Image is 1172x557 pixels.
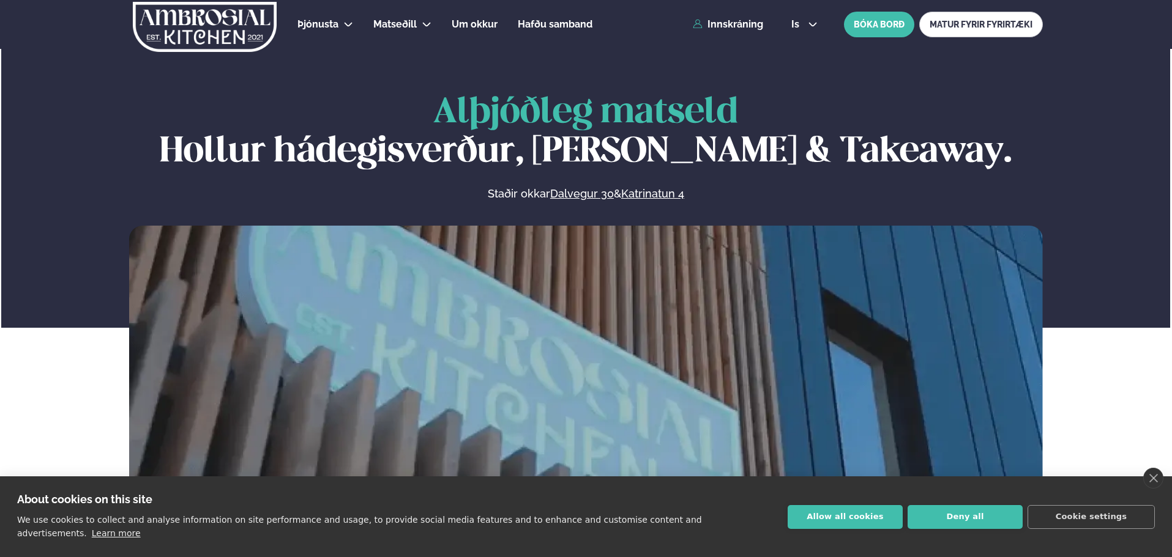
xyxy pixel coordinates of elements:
span: is [791,20,803,29]
p: Staðir okkar & [354,186,817,201]
p: We use cookies to collect and analyse information on site performance and usage, to provide socia... [17,515,702,538]
span: Matseðill [373,18,417,30]
img: logo [132,2,278,52]
a: Innskráning [693,19,763,30]
button: is [782,20,827,29]
a: Katrinatun 4 [621,186,684,201]
a: close [1143,468,1163,489]
a: Matseðill [373,17,417,32]
span: Um okkur [452,18,498,30]
span: Alþjóðleg matseld [433,96,738,130]
span: Hafðu samband [518,18,592,30]
strong: About cookies on this site [17,493,152,506]
span: Þjónusta [297,18,338,30]
button: Deny all [908,505,1023,529]
a: MATUR FYRIR FYRIRTÆKI [919,12,1043,37]
a: Hafðu samband [518,17,592,32]
a: Dalvegur 30 [550,186,614,201]
button: Allow all cookies [788,505,903,529]
a: Um okkur [452,17,498,32]
a: Þjónusta [297,17,338,32]
h1: Hollur hádegisverður, [PERSON_NAME] & Takeaway. [129,94,1043,172]
button: Cookie settings [1028,505,1155,529]
button: BÓKA BORÐ [844,12,914,37]
a: Learn more [92,528,141,538]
